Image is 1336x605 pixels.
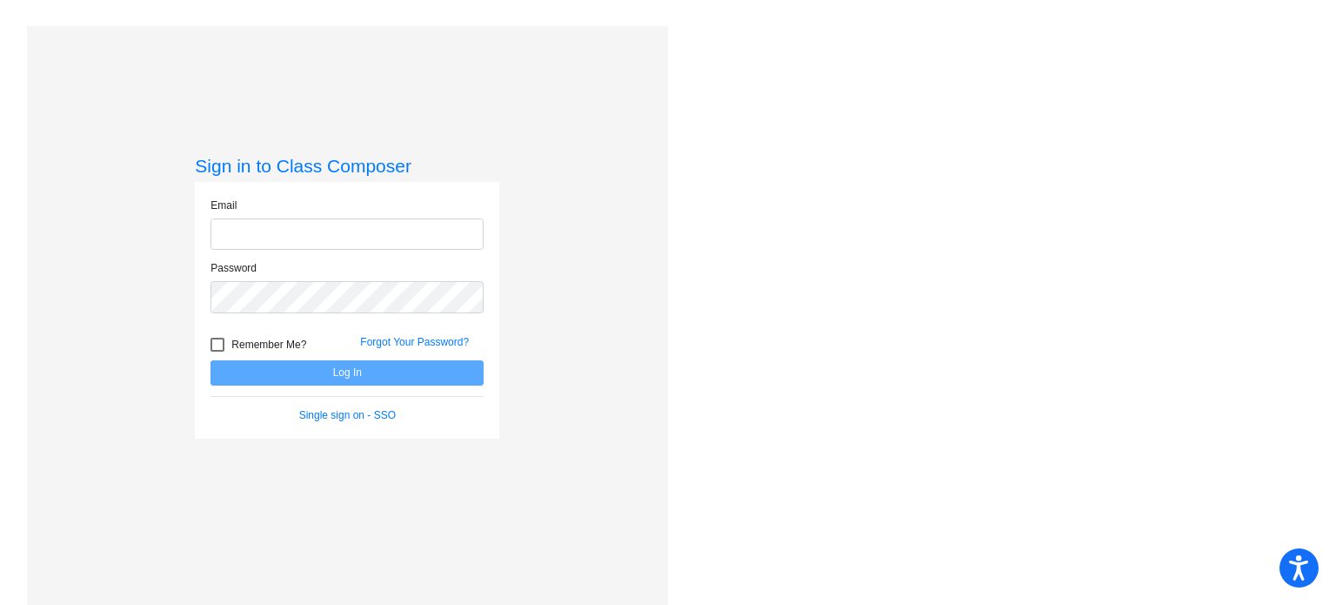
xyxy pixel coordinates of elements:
[231,334,306,355] span: Remember Me?
[210,198,237,213] label: Email
[210,260,257,276] label: Password
[195,155,499,177] h3: Sign in to Class Composer
[299,409,396,421] a: Single sign on - SSO
[360,336,469,348] a: Forgot Your Password?
[210,360,484,386] button: Log In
